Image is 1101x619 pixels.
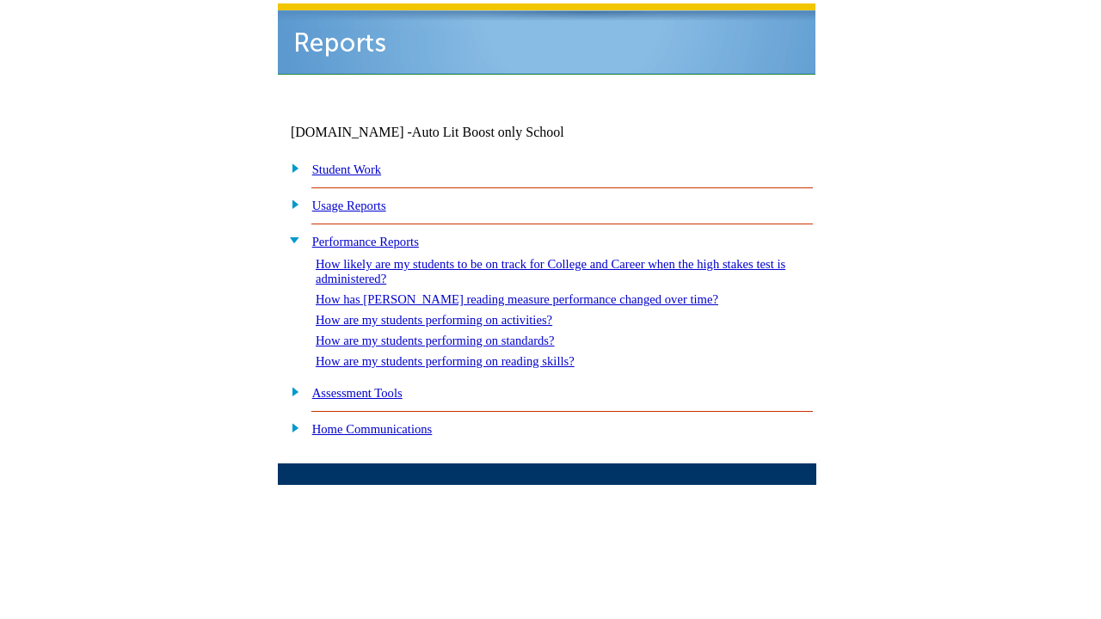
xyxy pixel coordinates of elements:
[316,257,785,285] a: How likely are my students to be on track for College and Career when the high stakes test is adm...
[312,386,403,400] a: Assessment Tools
[316,334,555,347] a: How are my students performing on standards?
[316,313,552,327] a: How are my students performing on activities?
[312,235,419,248] a: Performance Reports
[412,125,564,139] nobr: Auto Lit Boost only School
[282,196,300,211] img: plus.gif
[278,3,815,75] img: header
[291,125,607,140] td: [DOMAIN_NAME] -
[312,422,433,436] a: Home Communications
[316,354,575,368] a: How are my students performing on reading skills?
[312,162,381,176] a: Student Work
[282,232,300,248] img: minus.gif
[316,292,718,306] a: How has [PERSON_NAME] reading measure performance changed over time?
[282,420,300,435] img: plus.gif
[312,199,386,212] a: Usage Reports
[282,160,300,175] img: plus.gif
[282,383,300,399] img: plus.gif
